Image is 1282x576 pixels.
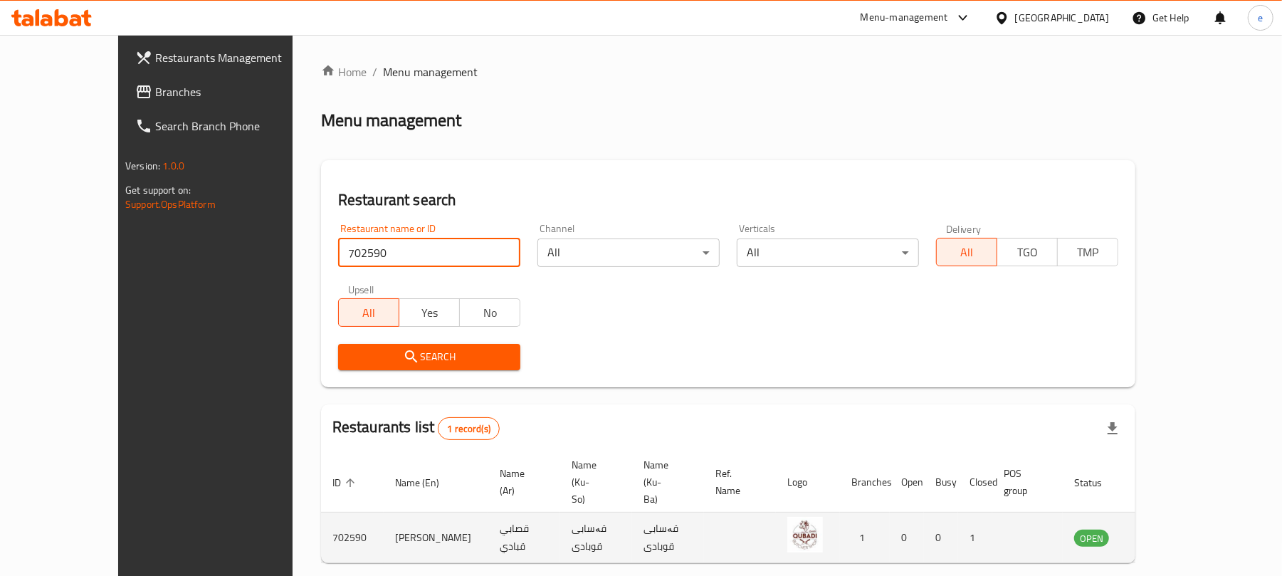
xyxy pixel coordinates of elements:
[155,49,321,66] span: Restaurants Management
[1063,242,1113,263] span: TMP
[125,195,216,214] a: Support.OpsPlatform
[332,417,500,440] h2: Restaurants list
[500,465,543,499] span: Name (Ar)
[488,513,560,563] td: قصابي قبادي
[155,117,321,135] span: Search Branch Phone
[776,452,840,513] th: Logo
[124,41,332,75] a: Restaurants Management
[840,513,890,563] td: 1
[321,513,384,563] td: 702590
[572,456,615,508] span: Name (Ku-So)
[1074,530,1109,547] span: OPEN
[124,75,332,109] a: Branches
[332,474,359,491] span: ID
[321,109,461,132] h2: Menu management
[737,239,919,267] div: All
[338,189,1118,211] h2: Restaurant search
[466,303,515,323] span: No
[162,157,184,175] span: 1.0.0
[321,63,367,80] a: Home
[383,63,478,80] span: Menu management
[348,284,374,294] label: Upsell
[125,181,191,199] span: Get support on:
[321,452,1187,563] table: enhanced table
[1057,238,1118,266] button: TMP
[890,513,924,563] td: 0
[715,465,759,499] span: Ref. Name
[1258,10,1263,26] span: e
[395,474,458,491] span: Name (En)
[643,456,687,508] span: Name (Ku-Ba)
[372,63,377,80] li: /
[438,417,500,440] div: Total records count
[997,238,1058,266] button: TGO
[924,452,958,513] th: Busy
[787,517,823,553] img: Qasabi Qubadi
[560,513,632,563] td: قەسابی قوبادی
[942,242,992,263] span: All
[924,513,958,563] td: 0
[384,513,488,563] td: [PERSON_NAME]
[338,239,520,267] input: Search for restaurant name or ID..
[1003,242,1052,263] span: TGO
[958,513,992,563] td: 1
[438,422,499,436] span: 1 record(s)
[1015,10,1109,26] div: [GEOGRAPHIC_DATA]
[958,452,992,513] th: Closed
[125,157,160,175] span: Version:
[861,9,948,26] div: Menu-management
[632,513,704,563] td: قەسابی قوبادی
[537,239,720,267] div: All
[459,298,520,327] button: No
[946,224,982,234] label: Delivery
[338,344,520,370] button: Search
[124,109,332,143] a: Search Branch Phone
[345,303,394,323] span: All
[1004,465,1046,499] span: POS group
[155,83,321,100] span: Branches
[350,348,509,366] span: Search
[338,298,399,327] button: All
[890,452,924,513] th: Open
[399,298,460,327] button: Yes
[405,303,454,323] span: Yes
[321,63,1135,80] nav: breadcrumb
[936,238,997,266] button: All
[840,452,890,513] th: Branches
[1074,474,1120,491] span: Status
